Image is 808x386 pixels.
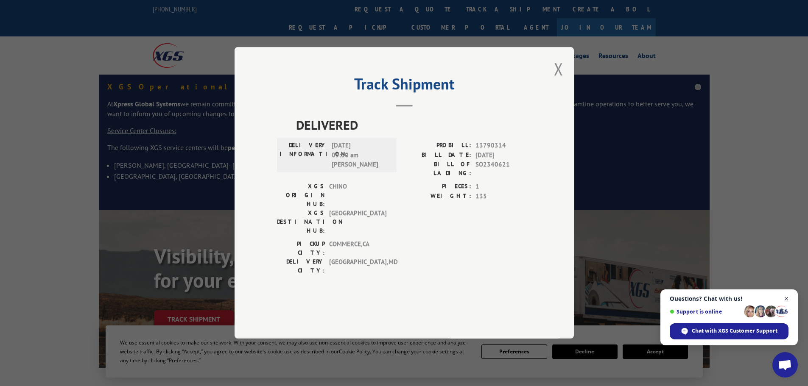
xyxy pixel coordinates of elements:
[329,240,386,258] span: COMMERCE , CA
[670,308,741,315] span: Support is online
[277,258,325,275] label: DELIVERY CITY:
[277,209,325,236] label: XGS DESTINATION HUB:
[475,192,531,201] span: 135
[475,150,531,160] span: [DATE]
[404,160,471,178] label: BILL OF LADING:
[404,192,471,201] label: WEIGHT:
[404,182,471,192] label: PIECES:
[670,323,788,339] span: Chat with XGS Customer Support
[329,209,386,236] span: [GEOGRAPHIC_DATA]
[772,352,798,378] a: Open chat
[404,141,471,151] label: PROBILL:
[475,160,531,178] span: SO2340621
[277,78,531,94] h2: Track Shipment
[280,141,327,170] label: DELIVERY INFORMATION:
[332,141,389,170] span: [DATE] 09:30 am [PERSON_NAME]
[404,150,471,160] label: BILL DATE:
[277,182,325,209] label: XGS ORIGIN HUB:
[277,240,325,258] label: PICKUP CITY:
[692,327,777,335] span: Chat with XGS Customer Support
[329,182,386,209] span: CHINO
[296,116,531,135] span: DELIVERED
[554,58,563,80] button: Close modal
[475,182,531,192] span: 1
[475,141,531,151] span: 13790314
[670,295,788,302] span: Questions? Chat with us!
[329,258,386,275] span: [GEOGRAPHIC_DATA] , MD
